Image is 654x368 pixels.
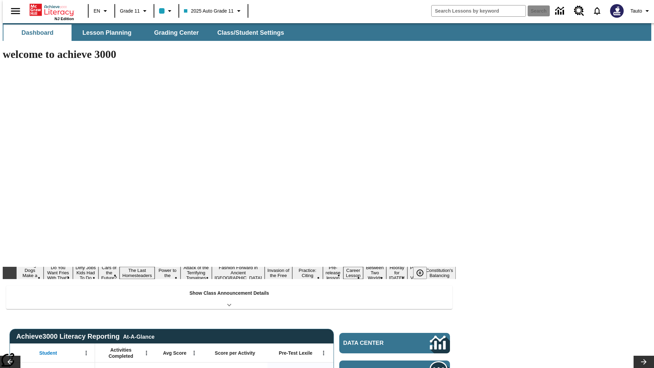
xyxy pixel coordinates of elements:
button: Select a new avatar [606,2,628,20]
button: Grading Center [142,25,211,41]
button: Grade: Grade 11, Select a grade [117,5,152,17]
span: Activities Completed [98,347,143,359]
span: Pre-Test Lexile [279,350,313,356]
button: Slide 11 Pre-release lesson [323,264,343,281]
span: Student [39,350,57,356]
span: Grading Center [154,29,199,37]
button: Slide 6 Solar Power to the People [155,262,181,284]
span: 2025 Auto Grade 11 [184,7,233,15]
button: Slide 8 Fashion Forward in Ancient Rome [212,264,265,281]
span: Grade 11 [120,7,140,15]
a: Data Center [551,2,570,20]
div: SubNavbar [3,25,290,41]
span: Tauto [630,7,642,15]
button: Open Menu [189,348,199,358]
button: Slide 12 Career Lesson [343,267,363,279]
span: NJ Edition [54,17,74,21]
div: Home [30,2,74,21]
button: Slide 3 Dirty Jobs Kids Had To Do [73,264,99,281]
button: Open Menu [81,348,91,358]
div: Show Class Announcement Details [6,286,452,309]
button: Open Menu [141,348,152,358]
span: EN [94,7,100,15]
button: Pause [413,267,427,279]
a: Home [30,3,74,17]
button: Slide 5 The Last Homesteaders [120,267,155,279]
a: Notifications [588,2,606,20]
button: Open side menu [5,1,26,21]
h1: welcome to achieve 3000 [3,48,456,61]
button: Slide 16 The Constitution's Balancing Act [423,262,456,284]
p: Show Class Announcement Details [189,290,269,297]
button: Class color is light blue. Change class color [156,5,176,17]
div: SubNavbar [3,23,651,41]
div: Pause [413,267,434,279]
span: Achieve3000 Literacy Reporting [16,333,155,340]
button: Slide 13 Between Two Worlds [363,264,386,281]
img: Avatar [610,4,624,18]
a: Resource Center, Will open in new tab [570,2,588,20]
button: Slide 14 Hooray for Constitution Day! [386,264,407,281]
span: Data Center [343,340,407,347]
button: Lesson Planning [73,25,141,41]
button: Slide 2 Do You Want Fries With That? [44,264,73,281]
button: Slide 10 Mixed Practice: Citing Evidence [292,262,323,284]
button: Slide 9 The Invasion of the Free CD [265,262,292,284]
a: Data Center [339,333,450,353]
span: Avg Score [163,350,186,356]
span: Score per Activity [215,350,255,356]
span: Class/Student Settings [217,29,284,37]
button: Lesson carousel, Next [634,356,654,368]
button: Language: EN, Select a language [91,5,112,17]
button: Slide 15 Point of View [407,264,423,281]
button: Open Menu [318,348,329,358]
button: Class: 2025 Auto Grade 11, Select your class [181,5,245,17]
div: At-A-Glance [123,333,154,340]
button: Slide 4 Cars of the Future? [98,264,120,281]
button: Profile/Settings [628,5,654,17]
button: Class/Student Settings [212,25,290,41]
button: Dashboard [3,25,72,41]
span: Dashboard [21,29,53,37]
button: Slide 1 Diving Dogs Make a Splash [16,262,44,284]
input: search field [432,5,526,16]
span: Lesson Planning [82,29,131,37]
button: Slide 7 Attack of the Terrifying Tomatoes [181,264,212,281]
